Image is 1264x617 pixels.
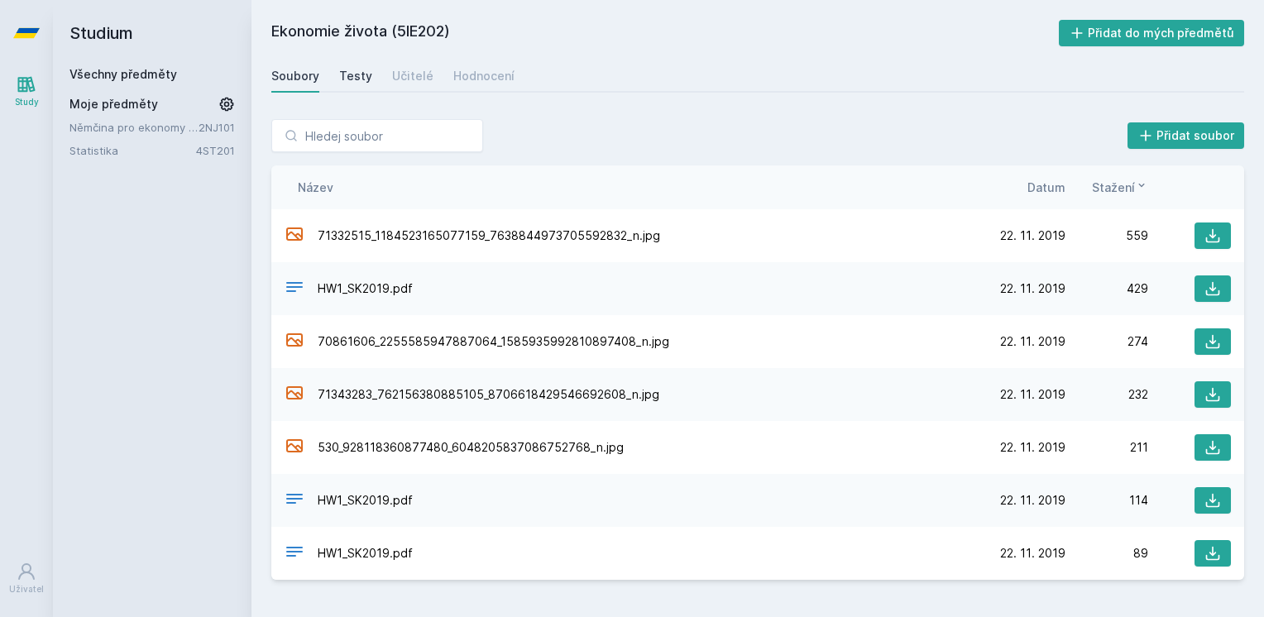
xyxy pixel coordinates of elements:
[1065,492,1148,509] div: 114
[271,60,319,93] a: Soubory
[339,60,372,93] a: Testy
[298,179,333,196] button: Název
[285,383,304,407] div: JPG
[3,553,50,604] a: Uživatel
[1065,386,1148,403] div: 232
[69,96,158,112] span: Moje předměty
[1065,545,1148,562] div: 89
[1065,227,1148,244] div: 559
[285,489,304,513] div: PDF
[69,142,196,159] a: Statistika
[318,545,413,562] span: HW1_SK2019.pdf
[318,333,669,350] span: 70861606_2255585947887064_1585935992810897408_n.jpg
[285,542,304,566] div: PDF
[453,60,515,93] a: Hodnocení
[1128,122,1245,149] button: Přidat soubor
[1059,20,1245,46] button: Přidat do mých předmětů
[318,386,659,403] span: 71343283_762156380885105_8706618429546692608_n.jpg
[318,227,660,244] span: 71332515_1184523165077159_7638844973705592832_n.jpg
[453,68,515,84] div: Hodnocení
[1000,280,1065,297] span: 22. 11. 2019
[1000,333,1065,350] span: 22. 11. 2019
[69,119,199,136] a: Němčina pro ekonomy - základní úroveň 1 (A1)
[318,439,624,456] span: 530_928118360877480_6048205837086752768_n.jpg
[199,121,235,134] a: 2NJ101
[392,60,433,93] a: Učitelé
[1000,227,1065,244] span: 22. 11. 2019
[9,583,44,595] div: Uživatel
[271,68,319,84] div: Soubory
[285,330,304,354] div: JPG
[196,144,235,157] a: 4ST201
[1000,439,1065,456] span: 22. 11. 2019
[1065,280,1148,297] div: 429
[69,67,177,81] a: Všechny předměty
[339,68,372,84] div: Testy
[1065,439,1148,456] div: 211
[285,436,304,460] div: JPG
[1092,179,1148,196] button: Stažení
[1000,492,1065,509] span: 22. 11. 2019
[271,20,1059,46] h2: Ekonomie života (5IE202)
[392,68,433,84] div: Učitelé
[1000,545,1065,562] span: 22. 11. 2019
[3,66,50,117] a: Study
[1027,179,1065,196] button: Datum
[1092,179,1135,196] span: Stažení
[318,280,413,297] span: HW1_SK2019.pdf
[1000,386,1065,403] span: 22. 11. 2019
[285,224,304,248] div: JPG
[285,277,304,301] div: PDF
[318,492,413,509] span: HW1_SK2019.pdf
[15,96,39,108] div: Study
[271,119,483,152] input: Hledej soubor
[1065,333,1148,350] div: 274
